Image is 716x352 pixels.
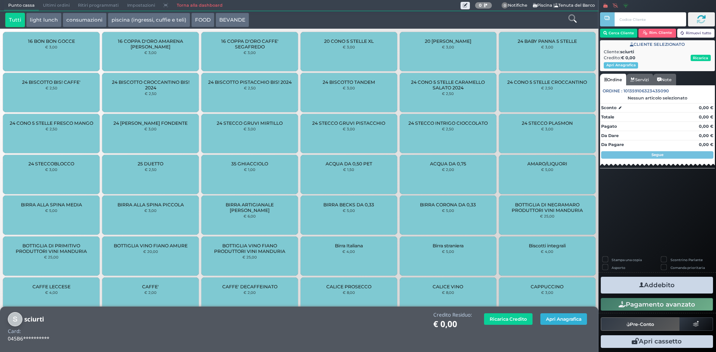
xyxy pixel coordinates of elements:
small: € 6,00 [244,214,256,218]
small: € 2,50 [145,91,157,96]
button: Ricarica [691,55,711,61]
span: Punto cassa [4,0,39,11]
small: € 5,00 [442,249,454,254]
strong: 0,00 € [699,142,713,147]
b: sciurti [620,49,634,54]
b: sciurti [24,315,44,323]
small: € 3,00 [244,50,256,55]
span: CLIENTE SELEZIONATO [630,41,685,48]
span: Ordine : [603,88,622,94]
button: Pagamento avanzato [601,298,713,311]
label: Comanda prioritaria [671,265,705,270]
span: 101359106323435090 [624,88,669,94]
label: Scontrino Parlante [671,257,703,262]
button: FOOD [191,13,214,28]
span: BIRRA CORONA DA 0,33 [420,202,476,207]
span: 24 CONO 5 STELLE FRESCO MANGO [10,120,93,126]
span: CALICE PROSECCO [326,284,371,289]
button: piscina (ingressi, cuffie e teli) [108,13,190,28]
span: Ritiri programmati [74,0,123,11]
span: CAFFE' DECAFFEINATO [222,284,277,289]
small: € 2,00 [144,290,157,295]
small: € 2,50 [45,127,57,131]
small: € 4,00 [45,290,58,295]
small: € 3,00 [144,208,157,213]
strong: Pagato [601,124,617,129]
h4: Card: [8,329,21,334]
span: 24 BISCOTTO BIS! CAFFE' [22,79,81,85]
span: 24 BISCOTTO CROCCANTINO BIS! 2024 [109,79,192,91]
small: € 8,00 [442,290,454,295]
span: 24 CONO 5 STELLE CROCCANTINO [507,79,587,85]
button: Ricarica Credito [484,313,533,325]
strong: 0,00 € [699,105,713,110]
button: Apri cassetto [601,335,713,348]
span: 24 CONO 5 STELLE CARAMELLO SALATO 2024 [406,79,490,91]
input: Codice Cliente [615,12,686,26]
button: BEVANDE [216,13,249,28]
small: € 2,00 [442,167,454,172]
small: € 3,00 [244,127,256,131]
small: € 2,50 [442,127,454,131]
small: € 2,50 [244,86,256,90]
small: € 25,00 [540,214,555,218]
span: 16 BON BON GOCCE [28,38,75,44]
a: Torna alla dashboard [172,0,226,11]
button: Pre-Conto [601,317,680,331]
b: 0 [479,3,482,8]
small: € 2,50 [45,86,57,90]
div: Nessun articolo selezionato [600,95,715,101]
span: CAFFE' [142,284,159,289]
span: Birra Italiana [335,243,363,248]
small: € 5,00 [541,167,553,172]
strong: 0,00 € [699,124,713,129]
a: Servizi [626,74,653,86]
small: € 3,00 [343,86,355,90]
div: Credito: [604,55,711,61]
small: € 1,00 [244,167,255,172]
strong: Da Dare [601,133,619,138]
h1: € 0,00 [433,320,472,329]
button: consumazioni [63,13,106,28]
span: 16 COPPA D'ORO CAFFE' SEGAFREDO [208,38,292,50]
strong: Da Pagare [601,142,624,147]
small: € 3,00 [541,127,553,131]
span: 24 STECCO PLASMON [522,120,573,126]
span: 24 STECCO INTRIGO CIOCCOLATO [408,120,488,126]
span: 24 STECCO GRUVI MIRTILLO [217,120,283,126]
small: € 2,00 [244,290,256,295]
small: € 25,00 [242,255,257,259]
span: BIRRA ARTIGIANALE [PERSON_NAME] [208,202,292,213]
button: Tutti [5,13,25,28]
span: CAPPUCCINO [531,284,563,289]
a: Note [653,74,676,86]
span: CALICE VINO [433,284,463,289]
span: CAFFE LECCESE [32,284,70,289]
small: € 3,00 [541,45,553,49]
small: € 1,50 [343,167,354,172]
strong: Totale [601,114,614,120]
small: € 4,00 [342,249,355,254]
button: Apri Anagrafica [604,62,638,69]
small: € 5,00 [442,208,454,213]
span: 16 COPPA D'ORO AMARENA [PERSON_NAME] [109,38,192,50]
a: Ordine [600,74,626,86]
small: € 2,50 [442,91,454,96]
button: Cerca Cliente [600,29,638,38]
strong: 0,00 € [699,133,713,138]
button: Rim. Cliente [638,29,676,38]
span: BOTTIGLIA VINO FIANO AMURE [114,243,188,248]
span: BOTTIGLIA DI PRIMITIVO PRODUTTORI VINI MANDURIA [9,243,93,254]
span: 24 STECCO GRUVI PISTACCHIO [312,120,385,126]
span: 20 CONO 5 STELLE XL [324,38,374,44]
small: € 3,00 [45,45,57,49]
span: BIRRA ALLA SPINA MEDIA [21,202,82,207]
small: € 3,00 [144,50,157,55]
small: € 3,00 [442,45,454,49]
span: Biscotti integrali [529,243,566,248]
strong: Sconto [601,105,616,111]
span: BOTTIGLIA VINO FIANO PRODUTTORI VINI MANDURIA [208,243,292,254]
span: 24 [PERSON_NAME] FONDENTE [113,120,188,126]
span: Ultimi ordini [39,0,74,11]
span: 25 DUETTO [138,161,163,167]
